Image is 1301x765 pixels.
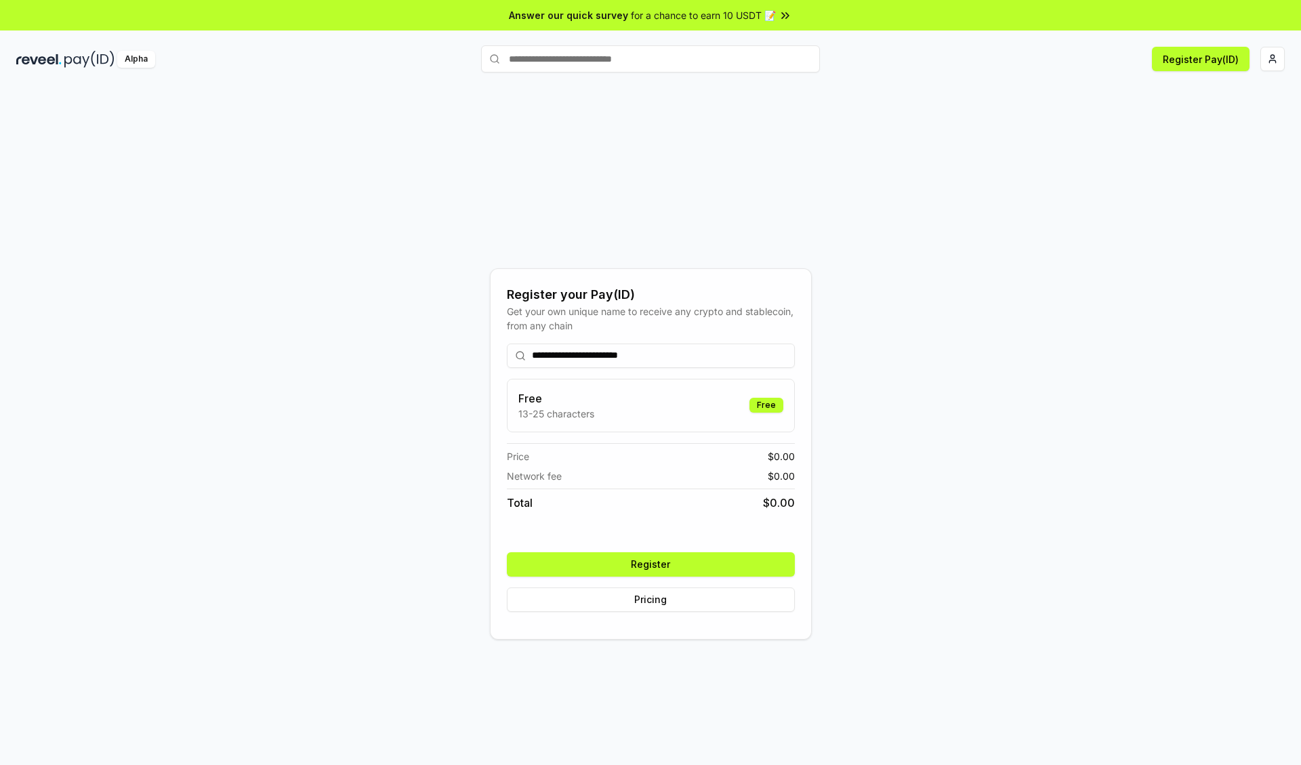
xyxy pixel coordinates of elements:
[507,552,795,577] button: Register
[507,469,562,483] span: Network fee
[117,51,155,68] div: Alpha
[518,407,594,421] p: 13-25 characters
[507,285,795,304] div: Register your Pay(ID)
[749,398,783,413] div: Free
[507,587,795,612] button: Pricing
[768,449,795,463] span: $ 0.00
[1152,47,1250,71] button: Register Pay(ID)
[518,390,594,407] h3: Free
[64,51,115,68] img: pay_id
[16,51,62,68] img: reveel_dark
[763,495,795,511] span: $ 0.00
[507,449,529,463] span: Price
[768,469,795,483] span: $ 0.00
[507,304,795,333] div: Get your own unique name to receive any crypto and stablecoin, from any chain
[509,8,628,22] span: Answer our quick survey
[507,495,533,511] span: Total
[631,8,776,22] span: for a chance to earn 10 USDT 📝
